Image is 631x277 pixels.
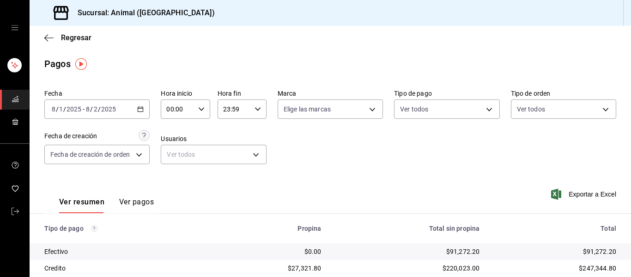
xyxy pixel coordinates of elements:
[44,131,97,141] div: Fecha de creación
[90,105,93,113] span: /
[284,105,331,114] span: Elige las marcas
[161,145,266,164] div: Ver todos
[219,225,321,232] div: Propina
[278,90,383,97] label: Marca
[44,33,91,42] button: Regresar
[61,33,91,42] span: Regresar
[494,247,616,256] div: $91,272.20
[219,264,321,273] div: $27,321.80
[336,225,479,232] div: Total sin propina
[66,105,82,113] input: ----
[44,90,150,97] label: Fecha
[101,105,116,113] input: ----
[494,225,616,232] div: Total
[553,189,616,200] button: Exportar a Excel
[336,264,479,273] div: $220,023.00
[50,150,130,159] span: Fecha de creación de orden
[218,90,267,97] label: Hora fin
[119,197,154,213] button: Ver pagos
[44,247,204,256] div: Efectivo
[11,24,18,31] button: open drawer
[91,225,97,232] svg: Los pagos realizados con Pay y otras terminales son montos brutos.
[63,105,66,113] span: /
[511,90,616,97] label: Tipo de orden
[51,105,56,113] input: --
[44,264,204,273] div: Credito
[44,225,204,232] div: Tipo de pago
[494,264,616,273] div: $247,344.80
[98,105,101,113] span: /
[83,105,85,113] span: -
[161,90,210,97] label: Hora inicio
[59,197,154,213] div: navigation tabs
[44,57,71,71] div: Pagos
[93,105,98,113] input: --
[517,105,545,114] span: Ver todos
[59,105,63,113] input: --
[75,58,87,70] img: Tooltip marker
[400,105,428,114] span: Ver todos
[59,197,104,213] button: Ver resumen
[56,105,59,113] span: /
[219,247,321,256] div: $0.00
[336,247,479,256] div: $91,272.20
[161,135,266,142] label: Usuarios
[394,90,499,97] label: Tipo de pago
[70,7,215,18] h3: Sucursal: Animal ([GEOGRAPHIC_DATA])
[85,105,90,113] input: --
